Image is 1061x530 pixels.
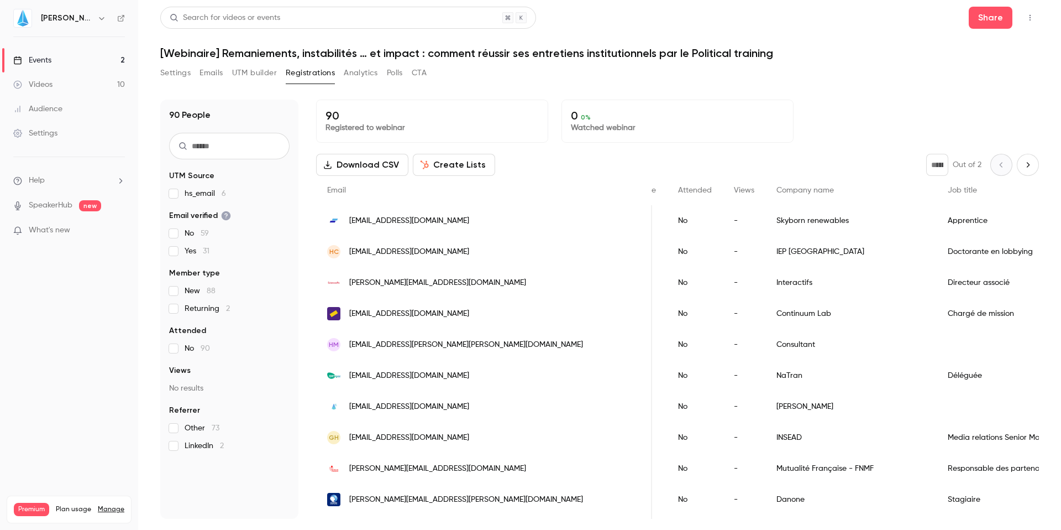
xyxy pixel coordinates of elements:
span: 0 % [581,113,591,121]
span: Referrer [169,405,200,416]
div: Skyborn renewables [765,205,937,236]
span: [EMAIL_ADDRESS][DOMAIN_NAME] [349,432,469,444]
span: 90 [201,345,210,352]
span: Email verified [169,210,231,221]
a: Manage [98,505,124,514]
span: Attended [678,186,712,194]
span: Yes [185,246,209,257]
span: [EMAIL_ADDRESS][DOMAIN_NAME] [349,370,469,382]
div: No [667,267,723,298]
span: Views [169,365,191,376]
div: Search for videos or events [170,12,280,24]
span: [PERSON_NAME][EMAIL_ADDRESS][PERSON_NAME][DOMAIN_NAME] [349,494,583,506]
button: CTA [412,64,427,82]
span: What's new [29,225,70,236]
div: - [723,267,765,298]
div: No [667,298,723,329]
span: Premium [14,503,49,516]
div: Events [13,55,51,66]
span: New [185,285,216,297]
button: Next page [1017,154,1039,176]
p: Out of 2 [953,159,981,170]
button: Create Lists [413,154,495,176]
span: 73 [212,424,219,432]
span: HC [329,247,339,257]
div: No [667,329,723,360]
div: - [723,391,765,422]
button: Settings [160,64,191,82]
span: 2 [220,442,224,450]
span: hs_email [185,188,226,199]
p: 0 [571,109,784,122]
button: Registrations [286,64,335,82]
span: [PERSON_NAME][EMAIL_ADDRESS][DOMAIN_NAME] [349,463,526,475]
p: Registered to webinar [325,122,539,133]
div: Consultant [765,329,937,360]
span: new [79,200,101,211]
img: danone.com [327,493,340,506]
span: Other [185,423,219,434]
span: [EMAIL_ADDRESS][DOMAIN_NAME] [349,308,469,320]
span: No [185,343,210,354]
button: Download CSV [316,154,408,176]
div: No [667,484,723,515]
img: jin.fr [327,400,340,413]
div: - [723,329,765,360]
span: Plan usage [56,505,91,514]
div: - [723,298,765,329]
span: 6 [222,190,226,198]
img: skybornrenewables.com [327,214,340,227]
button: Polls [387,64,403,82]
span: No [185,228,209,239]
div: [PERSON_NAME] [765,391,937,422]
span: Attended [169,325,206,336]
div: - [723,484,765,515]
span: GH [329,433,339,443]
span: [EMAIL_ADDRESS][DOMAIN_NAME] [349,215,469,227]
div: Mutualité Française - FNMF [765,453,937,484]
span: Company name [776,186,834,194]
div: No [667,422,723,453]
div: NaTran [765,360,937,391]
p: No results [169,383,290,394]
div: - [723,422,765,453]
img: interiale.fr [327,307,340,320]
span: [EMAIL_ADDRESS][PERSON_NAME][PERSON_NAME][DOMAIN_NAME] [349,339,583,351]
div: No [667,391,723,422]
div: INSEAD [765,422,937,453]
li: help-dropdown-opener [13,175,125,186]
img: JIN [14,9,31,27]
h1: 90 People [169,108,211,122]
span: Returning [185,303,230,314]
div: Interactifs [765,267,937,298]
div: - [723,453,765,484]
span: 2 [226,305,230,313]
a: SpeakerHub [29,200,72,211]
div: Continuum Lab [765,298,937,329]
img: natrangroupe.com [327,369,340,382]
span: [EMAIL_ADDRESS][DOMAIN_NAME] [349,246,469,258]
div: No [667,360,723,391]
div: IEP [GEOGRAPHIC_DATA] [765,236,937,267]
span: HM [329,340,339,350]
span: 59 [201,230,209,237]
button: Emails [199,64,223,82]
span: LinkedIn [185,440,224,451]
span: Email [327,186,346,194]
img: sciencespo.fr [327,276,340,289]
section: facet-groups [169,170,290,451]
p: 90 [325,109,539,122]
span: UTM Source [169,170,214,181]
div: No [667,205,723,236]
h6: [PERSON_NAME] [41,13,93,24]
button: Analytics [344,64,378,82]
div: - [723,205,765,236]
span: Member type [169,268,220,279]
span: 31 [203,247,209,255]
span: [PERSON_NAME][EMAIL_ADDRESS][DOMAIN_NAME] [349,277,526,289]
iframe: Noticeable Trigger [112,226,125,236]
div: No [667,236,723,267]
div: - [723,236,765,267]
button: Share [969,7,1012,29]
div: Audience [13,103,62,115]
